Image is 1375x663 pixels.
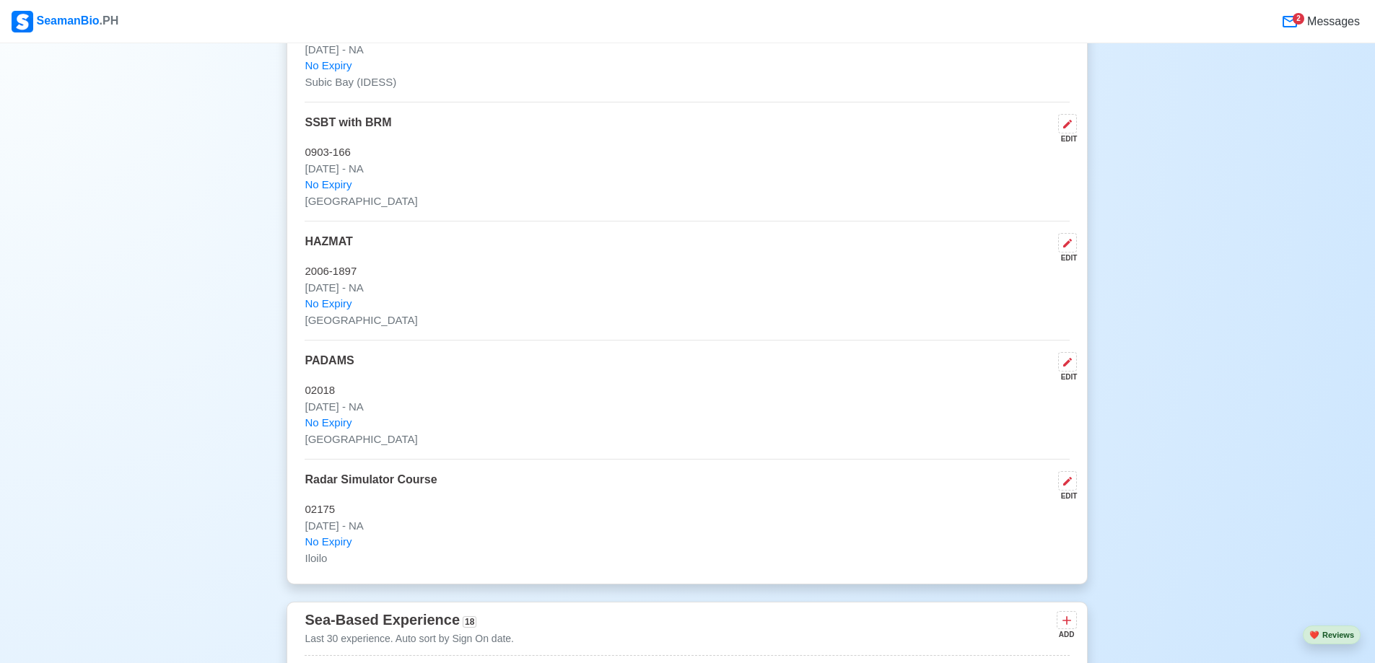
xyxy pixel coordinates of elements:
span: .PH [100,14,119,27]
span: 18 [463,616,476,628]
p: [GEOGRAPHIC_DATA] [305,193,1070,210]
div: EDIT [1052,133,1077,144]
p: Subic Bay (IDESS) [305,74,1070,91]
p: Last 30 experience. Auto sort by Sign On date. [305,631,514,646]
span: No Expiry [305,58,352,74]
p: [DATE] - NA [305,280,1070,297]
div: ADD [1057,629,1074,640]
p: [DATE] - NA [305,161,1070,177]
p: [DATE] - NA [305,399,1070,416]
p: PADAMS [305,352,354,382]
div: EDIT [1052,372,1077,382]
div: EDIT [1052,253,1077,263]
span: No Expiry [305,415,352,431]
span: Sea-Based Experience [305,612,460,628]
span: Messages [1304,13,1360,30]
button: heartReviews [1303,625,1361,645]
p: SSBT with BRM [305,114,391,144]
p: 02175 [305,501,1070,518]
p: [DATE] - NA [305,518,1070,535]
p: Radar Simulator Course [305,471,437,501]
p: 0903-166 [305,144,1070,161]
div: EDIT [1052,491,1077,501]
div: 2 [1293,13,1304,25]
p: Iloilo [305,550,1070,567]
img: Logo [12,11,33,32]
p: [GEOGRAPHIC_DATA] [305,431,1070,448]
span: No Expiry [305,534,352,550]
div: SeamanBio [12,11,118,32]
p: [DATE] - NA [305,42,1070,58]
p: 02018 [305,382,1070,399]
p: [GEOGRAPHIC_DATA] [305,312,1070,329]
p: 2006-1897 [305,263,1070,280]
span: No Expiry [305,296,352,312]
span: heart [1309,631,1319,639]
p: HAZMAT [305,233,352,263]
span: No Expiry [305,177,352,193]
